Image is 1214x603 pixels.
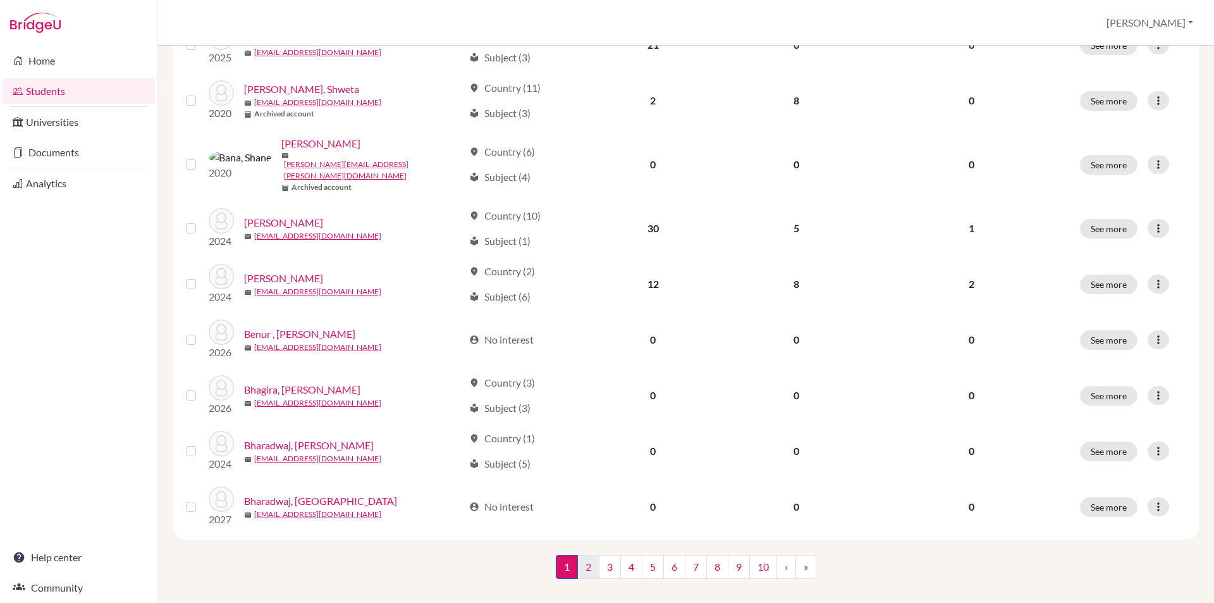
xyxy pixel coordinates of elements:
[291,182,352,193] b: Archived account
[469,502,479,512] span: account_circle
[209,401,234,416] p: 2026
[469,335,479,345] span: account_circle
[254,453,381,464] a: [EMAIL_ADDRESS][DOMAIN_NAME]
[723,201,870,256] td: 5
[469,459,479,469] span: local_library
[244,382,360,397] a: Bhagira, [PERSON_NAME]
[577,555,599,579] a: 2
[469,401,530,416] div: Subject (3)
[723,73,870,128] td: 8
[469,332,534,347] div: No interest
[469,236,479,246] span: local_library
[878,388,1065,403] p: 0
[209,320,234,345] img: Benur , Aadi Pradeepkumar
[244,215,323,230] a: [PERSON_NAME]
[583,479,723,535] td: 0
[209,150,271,165] img: Bana, Shane
[723,368,870,423] td: 0
[209,431,234,456] img: Bharadwaj, Divena Vijay
[209,165,271,180] p: 2020
[469,106,530,121] div: Subject (3)
[244,400,252,407] span: mail
[469,211,479,221] span: location_on
[209,487,234,512] img: Bharadwaj, Navika
[469,144,535,159] div: Country (6)
[795,555,816,579] a: »
[254,108,314,120] b: Archived account
[244,233,252,240] span: mail
[1080,91,1137,111] button: See more
[209,233,234,249] p: 2024
[556,555,578,579] span: 1
[209,512,234,527] p: 2027
[469,431,535,446] div: Country (1)
[281,136,360,151] a: [PERSON_NAME]
[3,78,155,104] a: Students
[469,499,534,514] div: No interest
[254,47,381,58] a: [EMAIL_ADDRESS][DOMAIN_NAME]
[878,157,1065,172] p: 0
[254,342,381,353] a: [EMAIL_ADDRESS][DOMAIN_NAME]
[244,344,252,352] span: mail
[1080,155,1137,175] button: See more
[1080,497,1137,517] button: See more
[209,456,234,471] p: 2024
[642,555,664,579] a: 5
[723,312,870,368] td: 0
[723,423,870,479] td: 0
[469,208,541,223] div: Country (10)
[209,80,234,106] img: Balakrishnan, Shweta
[469,378,479,388] span: location_on
[3,171,155,196] a: Analytics
[685,555,707,579] a: 7
[254,509,381,520] a: [EMAIL_ADDRESS][DOMAIN_NAME]
[1080,275,1137,294] button: See more
[3,109,155,135] a: Universities
[284,159,463,182] a: [PERSON_NAME][EMAIL_ADDRESS][PERSON_NAME][DOMAIN_NAME]
[599,555,621,579] a: 3
[583,201,723,256] td: 30
[209,50,234,65] p: 2025
[556,555,816,589] nav: ...
[3,545,155,570] a: Help center
[1080,330,1137,350] button: See more
[723,256,870,312] td: 8
[1080,219,1137,239] button: See more
[244,438,374,453] a: Bharadwaj, [PERSON_NAME]
[3,140,155,165] a: Documents
[878,221,1065,236] p: 1
[209,208,234,233] img: Banerjee, Aditya
[244,494,397,509] a: Bharadwaj, [GEOGRAPHIC_DATA]
[1101,11,1199,35] button: [PERSON_NAME]
[583,312,723,368] td: 0
[244,271,323,286] a: [PERSON_NAME]
[469,80,541,96] div: Country (11)
[469,172,479,182] span: local_library
[244,111,252,118] span: inventory_2
[583,73,723,128] td: 2
[749,555,777,579] a: 10
[469,456,530,471] div: Subject (5)
[209,289,234,304] p: 2024
[244,289,252,296] span: mail
[706,555,728,579] a: 8
[244,49,252,57] span: mail
[281,152,289,159] span: mail
[583,423,723,479] td: 0
[209,375,234,401] img: Bhagira, Vishnu Tharak
[469,233,530,249] div: Subject (1)
[583,368,723,423] td: 0
[254,286,381,297] a: [EMAIL_ADDRESS][DOMAIN_NAME]
[469,108,479,118] span: local_library
[254,230,381,242] a: [EMAIL_ADDRESS][DOMAIN_NAME]
[244,82,359,97] a: [PERSON_NAME], Shweta
[776,555,796,579] a: ›
[209,345,234,360] p: 2026
[469,50,530,65] div: Subject (3)
[1080,386,1137,406] button: See more
[469,375,535,390] div: Country (3)
[469,53,479,63] span: local_library
[878,444,1065,459] p: 0
[244,326,355,342] a: Benur , [PERSON_NAME]
[3,48,155,73] a: Home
